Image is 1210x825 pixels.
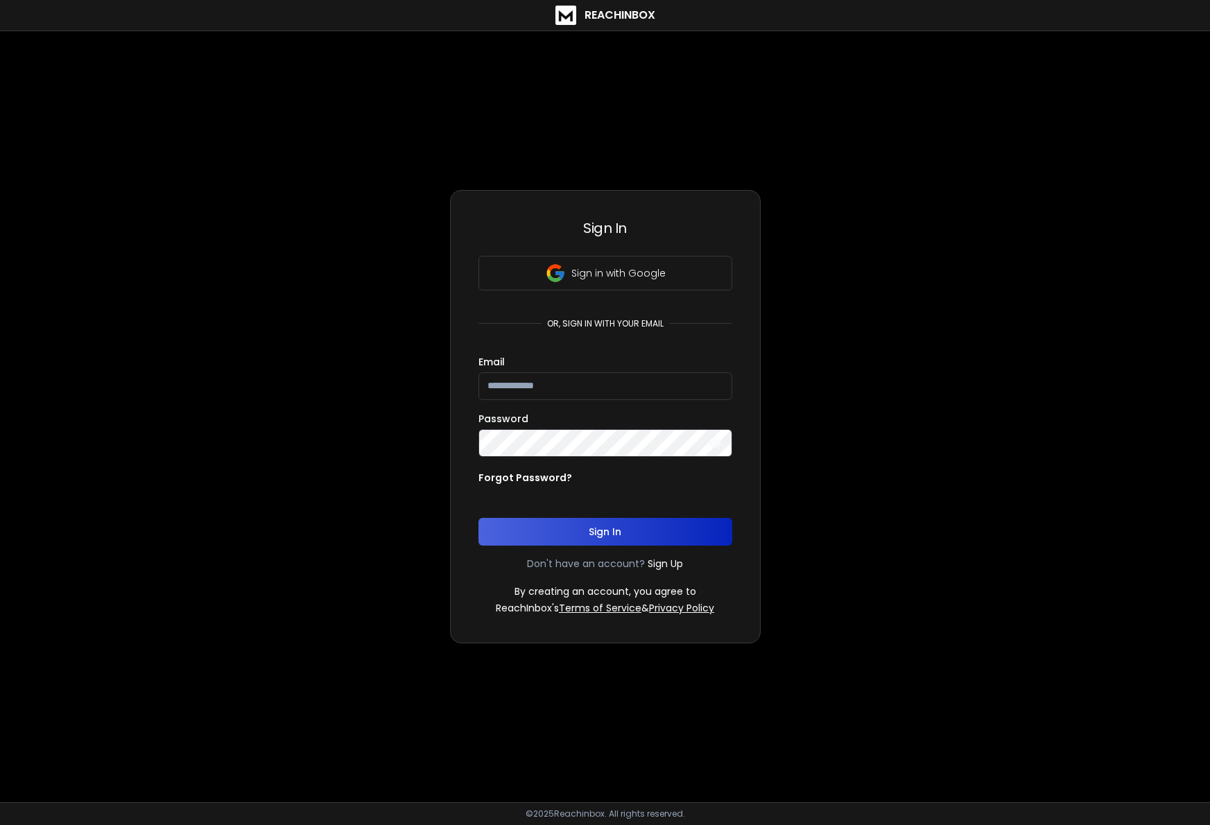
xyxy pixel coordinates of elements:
[478,256,732,290] button: Sign in with Google
[571,266,666,280] p: Sign in with Google
[542,318,669,329] p: or, sign in with your email
[478,357,505,367] label: Email
[648,557,683,571] a: Sign Up
[496,601,714,615] p: ReachInbox's &
[478,518,732,546] button: Sign In
[478,471,572,485] p: Forgot Password?
[585,7,655,24] h1: ReachInbox
[478,414,528,424] label: Password
[515,584,696,598] p: By creating an account, you agree to
[649,601,714,615] a: Privacy Policy
[478,218,732,238] h3: Sign In
[527,557,645,571] p: Don't have an account?
[555,6,576,25] img: logo
[559,601,641,615] a: Terms of Service
[555,6,655,25] a: ReachInbox
[526,808,685,819] p: © 2025 Reachinbox. All rights reserved.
